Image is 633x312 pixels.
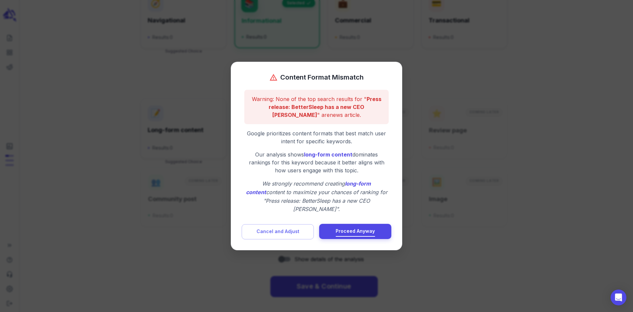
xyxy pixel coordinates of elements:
p: Our analysis shows dominates rankings for this keyword because it better aligns with how users en... [244,151,389,174]
span: Cancel and Adjust [256,227,299,236]
h4: Content Format Mismatch [280,73,364,82]
div: We strongly recommend creating content to maximize your chances of ranking for " Press release: B... [244,180,389,213]
button: Proceed Anyway [319,224,391,239]
div: Warning: None of the top search results for " " are news article . [250,95,383,119]
span: long-form content [304,151,352,158]
span: Proceed Anyway [336,227,375,235]
div: Open Intercom Messenger [611,290,626,305]
span: Press release: BetterSleep has a new CEO [PERSON_NAME] [269,96,381,118]
p: Google prioritizes content formats that best match user intent for specific keywords. [244,129,389,145]
button: Cancel and Adjust [242,224,314,239]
